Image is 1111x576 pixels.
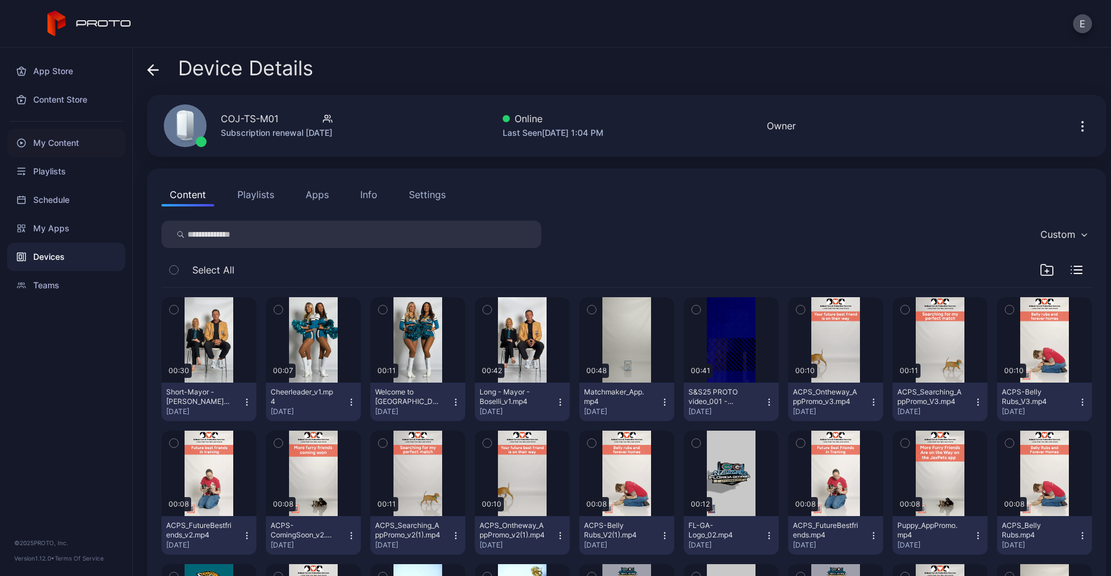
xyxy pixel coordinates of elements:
div: Cheerleader_v1.mp4 [271,387,336,406]
div: [DATE] [793,540,869,550]
div: [DATE] [271,540,347,550]
div: [DATE] [375,540,451,550]
button: Settings [401,183,454,206]
button: ACPS_Belly Rubs.mp4[DATE] [997,516,1092,555]
button: Cheerleader_v1.mp4[DATE] [266,383,361,421]
button: Puppy_AppPromo.mp4[DATE] [893,516,988,555]
div: Info [360,187,377,202]
div: FL-GA-Logo_02.mp4 [688,521,754,540]
div: [DATE] [897,540,973,550]
button: Custom [1034,221,1092,248]
div: [DATE] [166,407,242,416]
div: [DATE] [793,407,869,416]
div: Subscription renewal [DATE] [221,126,332,140]
div: ACPS_Belly Rubs.mp4 [1002,521,1067,540]
div: ACPS_FutureBestfriends_v2.mp4 [166,521,231,540]
div: Welcome to Jacksonville_v1.mp4 [375,387,440,406]
a: App Store [7,57,125,85]
div: [DATE] [1002,407,1078,416]
div: Custom [1040,228,1075,240]
div: Last Seen [DATE] 1:04 PM [503,126,604,140]
div: ACPS_Searching_AppPromo_V3.mp4 [897,387,963,406]
a: Playlists [7,157,125,186]
div: [DATE] [1002,540,1078,550]
button: E [1073,14,1092,33]
button: Apps [297,183,337,206]
button: Long - Mayor - Boselli_v1.mp4[DATE] [475,383,570,421]
div: Owner [767,119,796,133]
button: ACPS_Searching_AppPromo_v2(1).mp4[DATE] [370,516,465,555]
div: COJ-TS-M01 [221,112,278,126]
div: [DATE] [897,407,973,416]
div: Matchmaker_App.mp4 [584,387,649,406]
div: [DATE] [480,540,555,550]
div: [DATE] [688,407,764,416]
a: Terms Of Service [55,555,104,562]
button: S&S25 PROTO video_001 - 4K.mp4[DATE] [684,383,779,421]
div: Puppy_AppPromo.mp4 [897,521,963,540]
div: [DATE] [688,540,764,550]
button: ACPS_Ontheway_AppPromo_v2(1).mp4[DATE] [475,516,570,555]
div: ACPS_Searching_AppPromo_v2(1).mp4 [375,521,440,540]
div: [DATE] [584,407,660,416]
button: ACPS_FutureBestfriends.mp4[DATE] [788,516,883,555]
button: Playlists [229,183,282,206]
a: Devices [7,243,125,271]
div: Settings [409,187,446,202]
button: ACPS-ComingSoon_v2.mp4[DATE] [266,516,361,555]
div: ACPS_Ontheway_AppPromo_v2(1).mp4 [480,521,545,540]
span: Device Details [178,57,313,79]
div: ACPS-Belly Rubs_V3.mp4 [1002,387,1067,406]
button: ACPS-Belly Rubs_V2(1).mp4[DATE] [579,516,674,555]
span: Version 1.12.0 • [14,555,55,562]
button: Matchmaker_App.mp4[DATE] [579,383,674,421]
div: Short-Mayor - Boselli-football 2.mp4 [166,387,231,406]
button: ACPS-Belly Rubs_V3.mp4[DATE] [997,383,1092,421]
button: ACPS_FutureBestfriends_v2.mp4[DATE] [161,516,256,555]
div: [DATE] [271,407,347,416]
div: [DATE] [166,540,242,550]
button: Short-Mayor - [PERSON_NAME]-football 2.mp4[DATE] [161,383,256,421]
div: ACPS_FutureBestfriends.mp4 [793,521,858,540]
div: © 2025 PROTO, Inc. [14,538,118,548]
a: Content Store [7,85,125,114]
div: ACPS-ComingSoon_v2.mp4 [271,521,336,540]
div: [DATE] [375,407,451,416]
div: ACPS_Ontheway_AppPromo_v3.mp4 [793,387,858,406]
div: [DATE] [480,407,555,416]
button: Info [352,183,386,206]
a: My Content [7,129,125,157]
button: Welcome to [GEOGRAPHIC_DATA]mp4[DATE] [370,383,465,421]
button: ACPS_Searching_AppPromo_V3.mp4[DATE] [893,383,988,421]
a: Schedule [7,186,125,214]
div: S&S25 PROTO video_001 - 4K.mp4 [688,387,754,406]
button: ACPS_Ontheway_AppPromo_v3.mp4[DATE] [788,383,883,421]
button: FL-GA-Logo_02.mp4[DATE] [684,516,779,555]
div: Online [503,112,604,126]
a: Teams [7,271,125,300]
div: [DATE] [584,540,660,550]
div: Long - Mayor - Boselli_v1.mp4 [480,387,545,406]
button: Content [161,183,214,206]
a: My Apps [7,214,125,243]
div: ACPS-Belly Rubs_V2(1).mp4 [584,521,649,540]
span: Select All [192,263,234,277]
